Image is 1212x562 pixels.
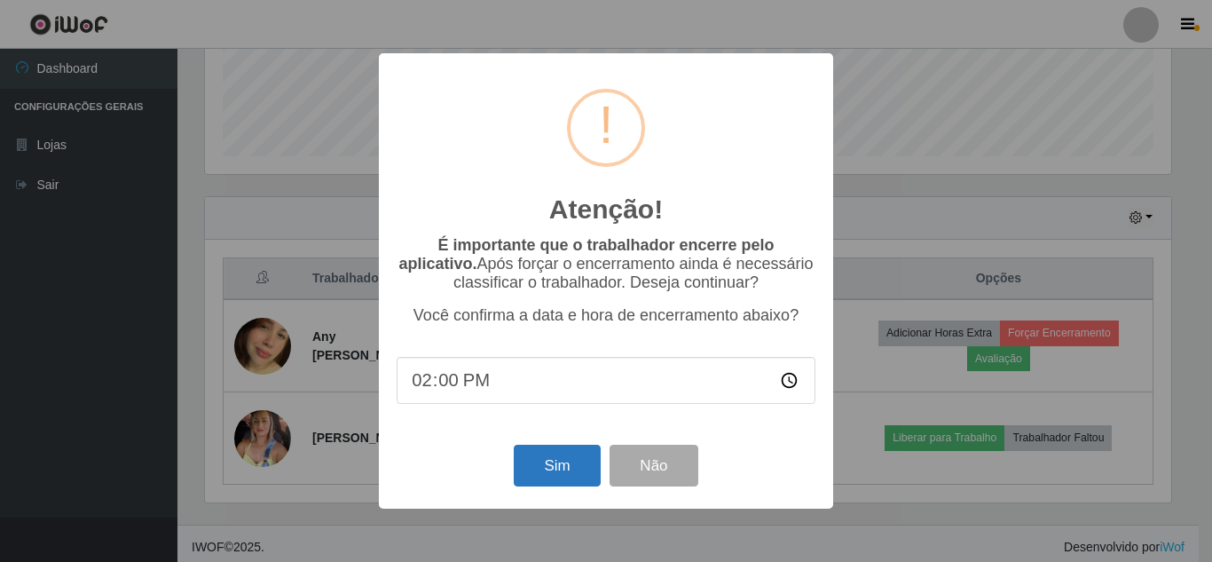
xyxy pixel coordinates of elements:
[610,445,697,487] button: Não
[398,236,774,273] b: É importante que o trabalhador encerre pelo aplicativo.
[514,445,600,487] button: Sim
[397,306,815,325] p: Você confirma a data e hora de encerramento abaixo?
[549,194,663,226] h2: Atenção!
[397,236,815,292] p: Após forçar o encerramento ainda é necessário classificar o trabalhador. Deseja continuar?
